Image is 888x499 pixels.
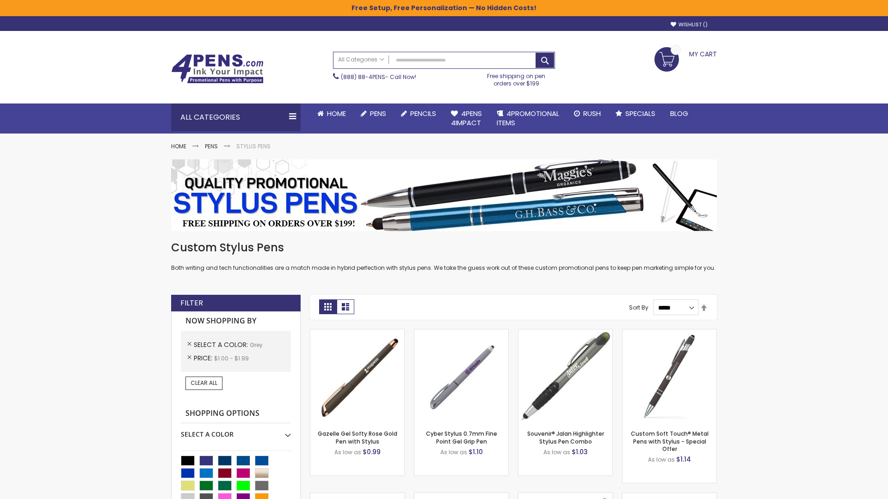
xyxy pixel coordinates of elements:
[451,109,482,128] span: 4Pens 4impact
[310,329,404,423] img: Gazelle Gel Softy Rose Gold Pen with Stylus-Grey
[180,298,203,308] strong: Filter
[181,311,291,331] strong: Now Shopping by
[608,103,663,124] a: Specials
[353,103,394,124] a: Pens
[567,103,608,124] a: Rush
[370,109,386,118] span: Pens
[185,377,222,389] a: Clear All
[518,329,612,423] img: Souvenir® Jalan Highlighter Stylus Pen Combo-Grey
[171,142,186,150] a: Home
[319,299,337,314] strong: Grid
[181,404,291,424] strong: Shopping Options
[648,456,675,463] span: As low as
[171,103,301,131] div: All Categories
[171,240,717,255] h1: Custom Stylus Pens
[334,448,361,456] span: As low as
[440,448,467,456] span: As low as
[572,447,588,456] span: $1.03
[670,109,688,118] span: Blog
[205,142,218,150] a: Pens
[489,103,567,134] a: 4PROMOTIONALITEMS
[497,109,559,128] span: 4PROMOTIONAL ITEMS
[171,54,264,84] img: 4Pens Custom Pens and Promotional Products
[583,109,601,118] span: Rush
[363,447,381,456] span: $0.99
[341,73,385,81] a: (888) 88-4PENS
[543,448,570,456] span: As low as
[478,69,555,87] div: Free shipping on pen orders over $199
[171,159,717,231] img: Stylus Pens
[410,109,436,118] span: Pencils
[171,240,717,272] div: Both writing and tech functionalities are a match made in hybrid perfection with stylus pens. We ...
[469,447,483,456] span: $1.10
[194,353,214,363] span: Price
[623,329,716,423] img: Custom Soft Touch® Metal Pens with Stylus-Grey
[394,103,444,124] a: Pencils
[426,430,497,445] a: Cyber Stylus 0.7mm Fine Point Gel Grip Pen
[518,329,612,337] a: Souvenir® Jalan Highlighter Stylus Pen Combo-Grey
[676,455,691,464] span: $1.14
[631,430,709,452] a: Custom Soft Touch® Metal Pens with Stylus - Special Offer
[236,142,271,150] strong: Stylus Pens
[663,103,696,124] a: Blog
[181,423,291,439] div: Select A Color
[444,103,489,134] a: 4Pens4impact
[625,109,655,118] span: Specials
[338,56,384,63] span: All Categories
[310,329,404,337] a: Gazelle Gel Softy Rose Gold Pen with Stylus-Grey
[623,329,716,337] a: Custom Soft Touch® Metal Pens with Stylus-Grey
[629,304,648,311] label: Sort By
[341,73,416,81] span: - Call Now!
[191,379,217,387] span: Clear All
[194,340,250,349] span: Select A Color
[310,103,353,124] a: Home
[527,430,604,445] a: Souvenir® Jalan Highlighter Stylus Pen Combo
[414,329,508,423] img: Cyber Stylus 0.7mm Fine Point Gel Grip Pen-Grey
[250,341,263,349] span: Grey
[671,21,708,28] a: Wishlist
[318,430,397,445] a: Gazelle Gel Softy Rose Gold Pen with Stylus
[414,329,508,337] a: Cyber Stylus 0.7mm Fine Point Gel Grip Pen-Grey
[333,52,389,67] a: All Categories
[214,354,249,362] span: $1.00 - $1.99
[327,109,346,118] span: Home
